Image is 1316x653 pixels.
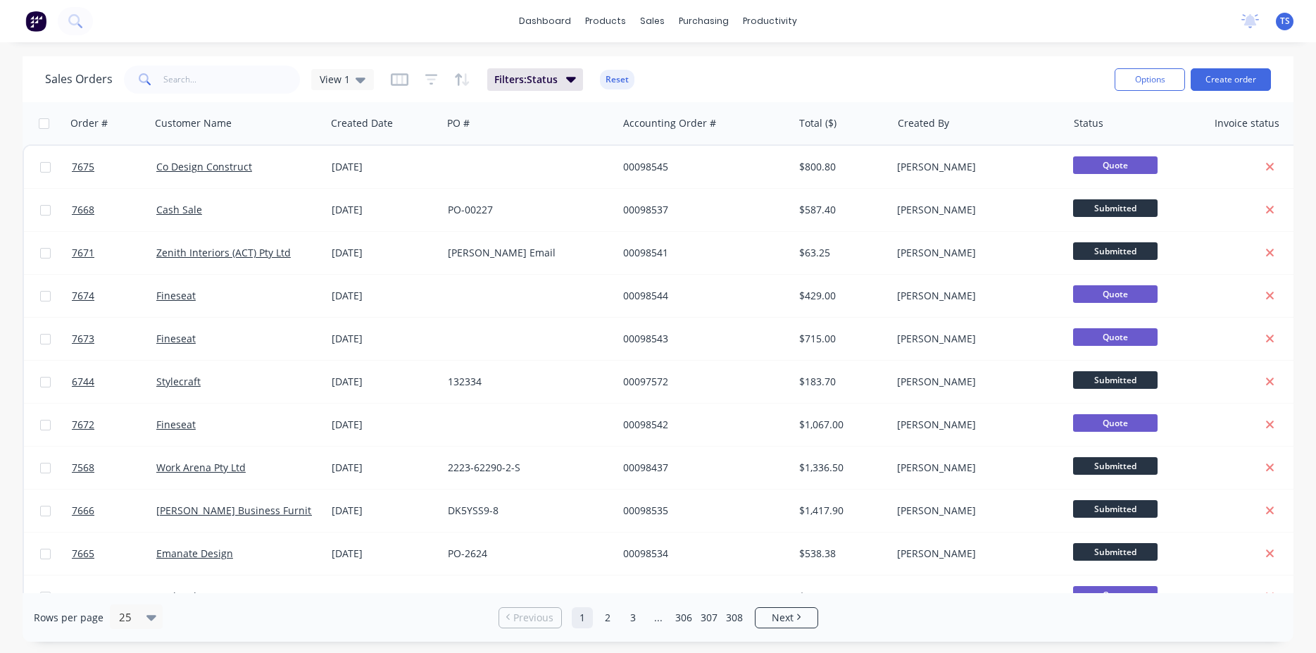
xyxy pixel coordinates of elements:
span: 7672 [72,418,94,432]
a: [PERSON_NAME] Business Furniture Centre Pty Ltd [156,504,396,517]
div: PO # [447,116,470,130]
a: Previous page [499,611,561,625]
a: Emanate Design [156,547,233,560]
div: [PERSON_NAME] [897,418,1053,432]
button: Filters:Status [487,68,583,91]
div: [PERSON_NAME] Email [448,246,604,260]
div: $63.25 [799,246,882,260]
div: $429.00 [799,289,882,303]
a: Fineseat [156,418,196,431]
div: 132334 [448,375,604,389]
div: [DATE] [332,332,437,346]
a: Page 307 [698,607,720,628]
span: 7671 [72,246,94,260]
a: Next page [756,611,817,625]
a: Fineseat [156,332,196,345]
span: Quote [1073,156,1158,174]
input: Search... [163,66,301,94]
span: 7675 [72,160,94,174]
a: 7668 [72,189,156,231]
span: 7472 [72,590,94,604]
div: [PERSON_NAME] [897,289,1053,303]
div: $800.80 [799,160,882,174]
div: 00098535 [623,504,779,518]
div: Total ($) [799,116,836,130]
a: 7666 [72,490,156,532]
div: [DATE] [332,547,437,561]
a: 7671 [72,232,156,274]
div: Order # [70,116,108,130]
div: 00097572 [623,375,779,389]
a: 7674 [72,275,156,317]
span: Next [772,611,794,625]
a: 7675 [72,146,156,188]
a: Page 2 [597,607,618,628]
span: Quote [1073,328,1158,346]
a: 7568 [72,447,156,489]
div: 00098541 [623,246,779,260]
div: [DATE] [332,289,437,303]
div: $1,417.90 [799,504,882,518]
div: [PERSON_NAME] [897,332,1053,346]
ul: Pagination [493,607,824,628]
a: 7673 [72,318,156,360]
div: PO-2624 [448,547,604,561]
a: Co Design Construct [156,160,252,173]
span: Filters: Status [494,73,558,87]
span: View 1 [320,72,350,87]
div: Status [1074,116,1103,130]
div: PO-00227 [448,203,604,217]
a: 7672 [72,404,156,446]
span: 6744 [72,375,94,389]
div: [DATE] [332,160,437,174]
div: 00098437 [623,461,779,475]
span: 7666 [72,504,94,518]
div: [DATE] [332,504,437,518]
div: productivity [736,11,804,32]
a: Page 308 [724,607,745,628]
div: [PERSON_NAME] [897,160,1053,174]
img: Factory [25,11,46,32]
a: 7472 [72,576,156,618]
div: 00098544 [623,289,779,303]
span: Previous [513,611,553,625]
span: Quote [1073,285,1158,303]
div: 2223-62290-2-S [448,461,604,475]
div: Invoice status [1215,116,1279,130]
div: Customer Name [155,116,232,130]
a: Work Arena Pty Ltd [156,461,246,474]
div: 00098543 [623,332,779,346]
span: Submitted [1073,199,1158,217]
span: Submitted [1073,371,1158,389]
a: Cash Sale [156,203,202,216]
div: $90,894.54 [799,590,882,604]
a: Page 306 [673,607,694,628]
span: Submitted [1073,543,1158,561]
div: [PERSON_NAME] [897,461,1053,475]
div: 00098542 [623,418,779,432]
div: Accounting Order # [623,116,716,130]
span: Submitted [1073,457,1158,475]
div: 00098545 [623,160,779,174]
span: 7665 [72,547,94,561]
div: 00098534 [623,547,779,561]
div: [DATE] [332,203,437,217]
a: Cash Sale [156,590,202,603]
div: [PERSON_NAME] [897,375,1053,389]
a: dashboard [512,11,578,32]
span: Quote [1073,414,1158,432]
div: [PERSON_NAME] [897,547,1053,561]
button: Options [1115,68,1185,91]
div: products [578,11,633,32]
div: Created Date [331,116,393,130]
div: DK5YSS9-8 [448,504,604,518]
a: Page 3 [622,607,644,628]
span: 7668 [72,203,94,217]
button: Create order [1191,68,1271,91]
a: Zenith Interiors (ACT) Pty Ltd [156,246,291,259]
div: 00098329 [623,590,779,604]
span: Submitted [1073,500,1158,518]
div: [DATE] [332,461,437,475]
div: sales [633,11,672,32]
h1: Sales Orders [45,73,113,86]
